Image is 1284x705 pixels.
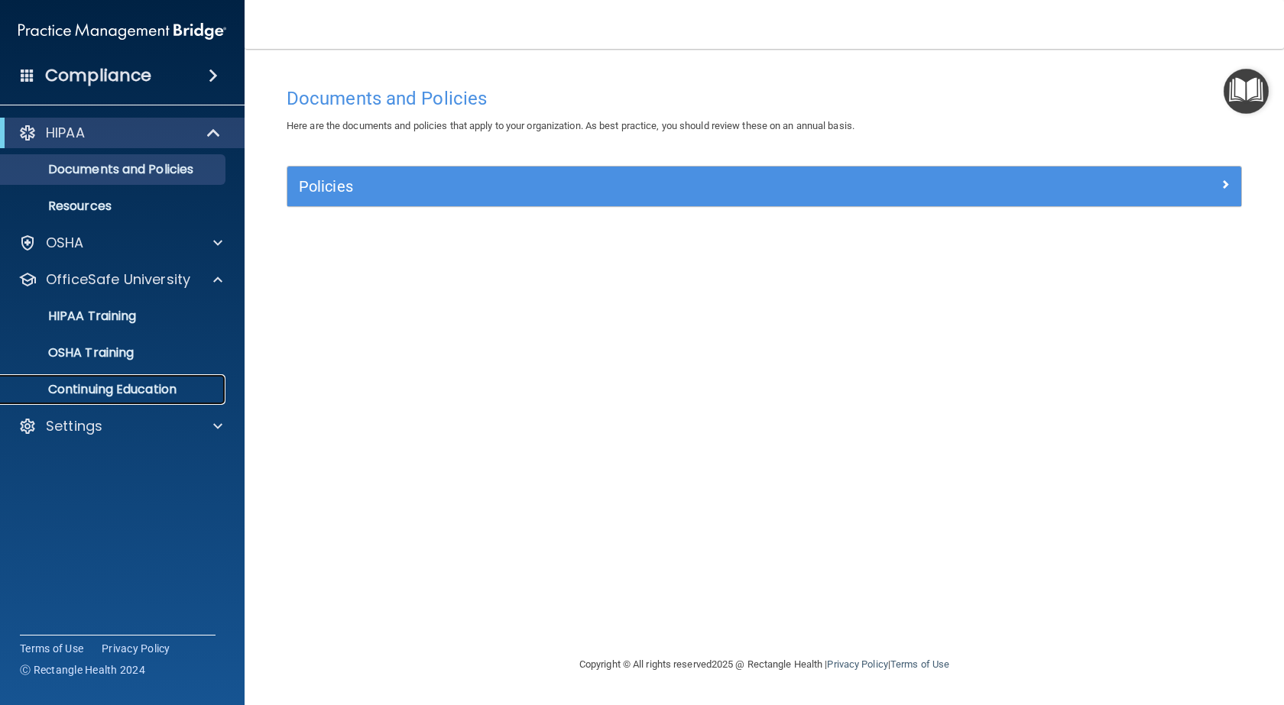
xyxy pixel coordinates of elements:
[46,417,102,435] p: Settings
[46,270,190,289] p: OfficeSafe University
[10,309,136,324] p: HIPAA Training
[18,124,222,142] a: HIPAA
[890,658,949,670] a: Terms of Use
[102,641,170,656] a: Privacy Policy
[20,662,145,678] span: Ⓒ Rectangle Health 2024
[485,640,1043,689] div: Copyright © All rights reserved 2025 @ Rectangle Health | |
[18,234,222,252] a: OSHA
[10,199,219,214] p: Resources
[10,382,219,397] p: Continuing Education
[287,120,854,131] span: Here are the documents and policies that apply to your organization. As best practice, you should...
[1020,597,1266,658] iframe: Drift Widget Chat Controller
[18,16,226,47] img: PMB logo
[46,124,85,142] p: HIPAA
[18,417,222,435] a: Settings
[20,641,83,656] a: Terms of Use
[827,658,887,670] a: Privacy Policy
[299,178,991,195] h5: Policies
[1224,69,1269,114] button: Open Resource Center
[299,174,1230,199] a: Policies
[45,65,151,86] h4: Compliance
[18,270,222,289] a: OfficeSafe University
[46,234,84,252] p: OSHA
[10,345,134,361] p: OSHA Training
[287,89,1242,108] h4: Documents and Policies
[10,162,219,177] p: Documents and Policies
